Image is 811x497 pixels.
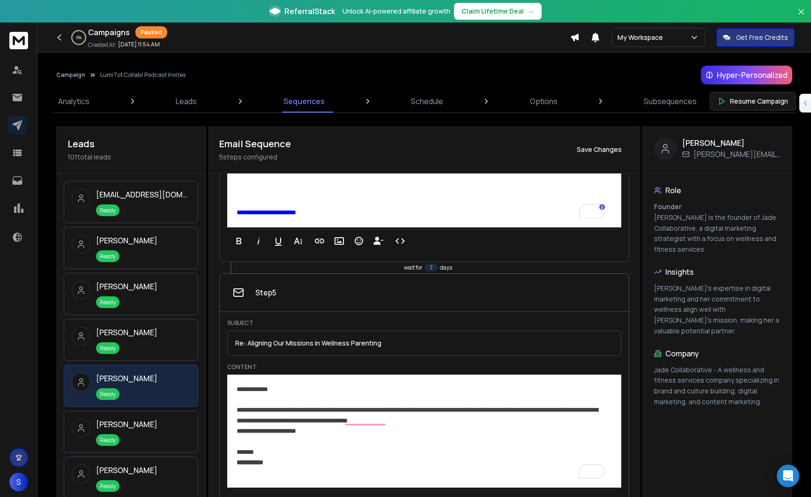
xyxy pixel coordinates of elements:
[569,140,629,159] button: Save Changes
[9,473,28,491] button: S
[693,149,781,160] span: [PERSON_NAME][EMAIL_ADDRESS][DOMAIN_NAME]
[96,281,157,292] h3: [PERSON_NAME]
[701,66,792,84] div: Hyper-Personalized
[644,96,697,107] p: Subsequences
[219,137,291,151] h2: Email Sequence
[342,7,450,16] p: Unlock AI-powered affiliate growth
[96,204,119,216] span: Ready
[100,71,186,79] p: LumiTot Collab/ Podcast Invites
[777,465,799,487] div: Open Intercom Messenger
[654,202,781,255] p: [PERSON_NAME] is the founder of Jade Collaborative, a digital marketing strategist with a focus o...
[235,339,613,348] p: Re: Aligning Our Missions in Wellness Parenting
[716,28,795,47] button: Get Free Credits
[424,264,438,271] div: 7
[736,33,788,42] p: Get Free Credits
[96,235,157,246] h3: [PERSON_NAME]
[56,71,85,79] button: Campaign
[219,152,291,162] p: 5 steps configured
[411,96,443,107] p: Schedule
[255,287,276,298] h3: Step 5
[404,264,452,271] div: wait for days
[58,96,89,107] p: Analytics
[67,137,194,151] h2: Leads
[230,232,248,250] button: Bold (⌘B)
[227,319,621,327] label: Subject
[96,327,157,338] h3: [PERSON_NAME]
[654,283,781,337] p: [PERSON_NAME]'s expertise in digital marketing and her commitment to wellness align well with [PE...
[88,41,116,49] p: Created At:
[682,137,781,149] h3: [PERSON_NAME]
[176,96,197,107] p: Leads
[96,465,157,476] h3: [PERSON_NAME]
[67,152,194,162] div: 101 total leads
[665,185,681,196] h4: Role
[530,96,558,107] p: Options
[96,388,119,400] span: Ready
[170,90,202,113] a: Leads
[454,3,542,20] button: Claim Lifetime Deal→
[227,363,621,371] label: Content
[96,434,119,446] span: Ready
[96,419,157,430] h3: [PERSON_NAME]
[405,90,449,113] a: Schedule
[96,480,119,492] span: Ready
[96,189,190,200] h3: [EMAIL_ADDRESS][DOMAIN_NAME]
[710,92,796,111] button: Resume Campaign
[76,35,82,40] p: 0 %
[528,7,534,16] span: →
[96,342,119,354] span: Ready
[665,266,694,278] h4: Insights
[654,365,781,407] p: Jade Collaborative - A wellness and fitness services company specializing in brand and culture bu...
[524,90,563,113] a: Options
[278,90,330,113] a: Sequences
[665,348,699,359] h4: Company
[227,375,621,488] div: To enrich screen reader interactions, please activate Accessibility in Grammarly extension settings
[638,90,702,113] a: Subsequences
[96,373,157,384] h3: [PERSON_NAME]
[96,250,119,262] span: Ready
[88,27,130,38] h1: Campaigns
[618,33,667,42] p: My Workspace
[289,232,307,250] button: More Text
[52,90,95,113] a: Analytics
[135,26,167,38] div: Paused
[96,296,119,308] span: Ready
[118,41,160,48] p: [DATE] 11:54 AM
[795,6,807,28] button: Close banner
[284,6,335,17] span: ReferralStack
[283,96,325,107] p: Sequences
[654,202,682,211] span: Founder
